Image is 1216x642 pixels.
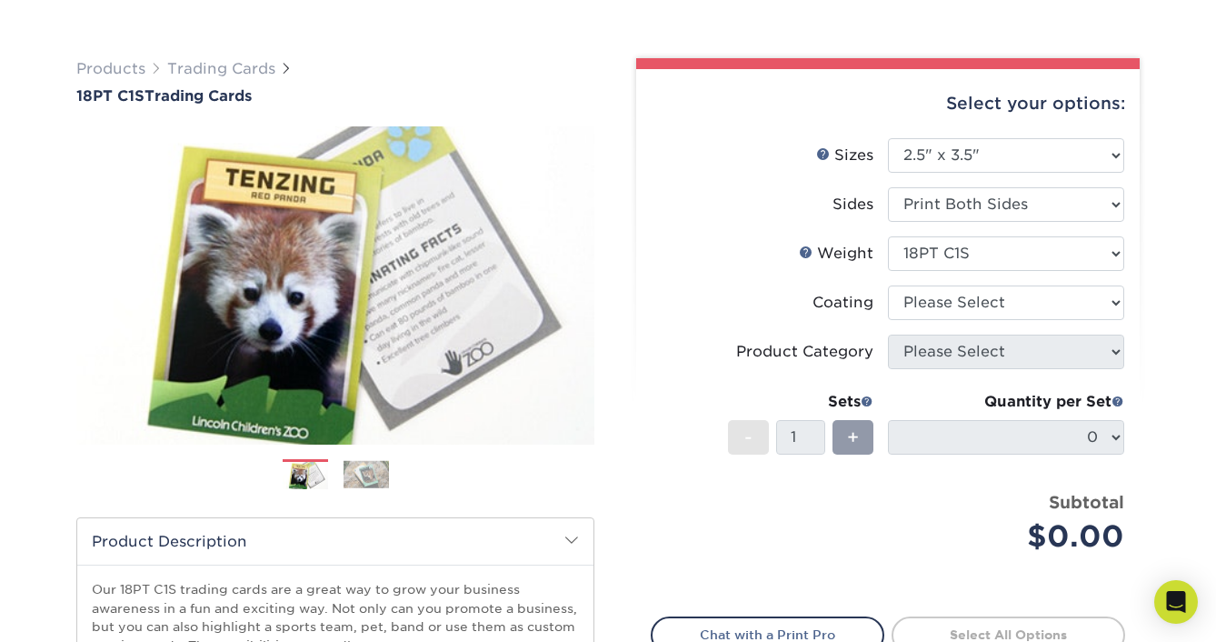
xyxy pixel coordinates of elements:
iframe: Google Customer Reviews [5,587,154,636]
div: Weight [799,243,873,265]
div: Select your options: [651,69,1125,138]
div: Sides [832,194,873,216]
img: Trading Cards 02 [344,460,389,488]
a: 18PT C1STrading Cards [76,87,594,105]
div: Quantity per Set [888,391,1124,413]
a: Products [76,60,145,77]
div: Sets [728,391,873,413]
img: Trading Cards 01 [283,460,328,492]
span: 18PT C1S [76,87,145,105]
div: $0.00 [902,515,1124,558]
img: 18PT C1S 01 [76,106,594,465]
h1: Trading Cards [76,87,594,105]
h2: Product Description [77,518,593,565]
span: + [847,424,859,451]
div: Product Category [736,341,873,363]
strong: Subtotal [1049,492,1124,512]
span: - [744,424,753,451]
div: Sizes [816,145,873,166]
div: Open Intercom Messenger [1154,580,1198,624]
div: Coating [812,292,873,314]
a: Trading Cards [167,60,275,77]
